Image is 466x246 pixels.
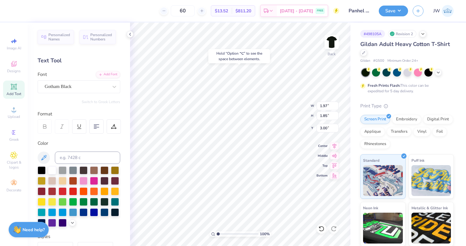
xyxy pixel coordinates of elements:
strong: Need help? [22,227,45,233]
div: Color [38,140,120,147]
span: Clipart & logos [3,160,25,170]
span: Decorate [6,188,21,193]
span: Standard [363,157,379,164]
span: 100 % [260,231,270,237]
div: Transfers [387,127,411,136]
img: Jane White [442,5,454,17]
div: Styles [38,233,120,240]
span: Gildan Adult Heavy Cotton T-Shirt [360,40,450,48]
input: Untitled Design [344,5,374,17]
div: Back [328,51,336,57]
div: Hold “Option ⌥” to see the space between elements. [208,49,270,63]
img: Neon Ink [363,213,403,244]
label: Font [38,71,47,78]
div: Add Font [96,71,120,78]
span: JW [433,7,440,15]
span: Image AI [7,46,21,51]
span: FREE [317,9,323,13]
button: Switch to Greek Letters [82,99,120,104]
img: Standard [363,165,403,196]
span: # G500 [373,58,384,64]
span: Neon Ink [363,205,378,211]
div: Screen Print [360,115,390,124]
div: Foil [432,127,447,136]
input: – – [171,5,195,16]
span: Personalized Numbers [90,33,112,41]
span: Bottom [317,173,328,178]
div: Vinyl [413,127,431,136]
span: Center [317,144,328,148]
div: Digital Print [423,115,453,124]
span: Greek [9,137,19,142]
span: Designs [7,69,21,73]
div: Applique [360,127,385,136]
span: Upload [8,114,20,119]
div: Text Tool [38,56,120,65]
div: Print Type [360,102,454,110]
div: # 498105A [360,30,385,38]
button: Save [379,6,408,16]
input: e.g. 7428 c [55,152,120,164]
div: This color can be expedited for 5 day delivery. [368,83,444,94]
span: Metallic & Glitter Ink [411,205,448,211]
span: Top [317,164,328,168]
span: Gildan [360,58,370,64]
span: Puff Ink [411,157,424,164]
img: Metallic & Glitter Ink [411,213,451,244]
div: Format [38,110,121,118]
span: [DATE] - [DATE] [280,8,313,14]
span: Add Text [6,91,21,96]
span: $811.20 [235,8,251,14]
a: JW [433,5,454,17]
span: $13.52 [215,8,228,14]
img: Back [325,36,338,48]
span: Middle [317,154,328,158]
strong: Fresh Prints Flash: [368,83,400,88]
div: Rhinestones [360,140,390,149]
span: Minimum Order: 24 + [387,58,418,64]
span: Personalized Names [48,33,70,41]
div: Revision 2 [388,30,416,38]
div: Embroidery [392,115,421,124]
img: Puff Ink [411,165,451,196]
